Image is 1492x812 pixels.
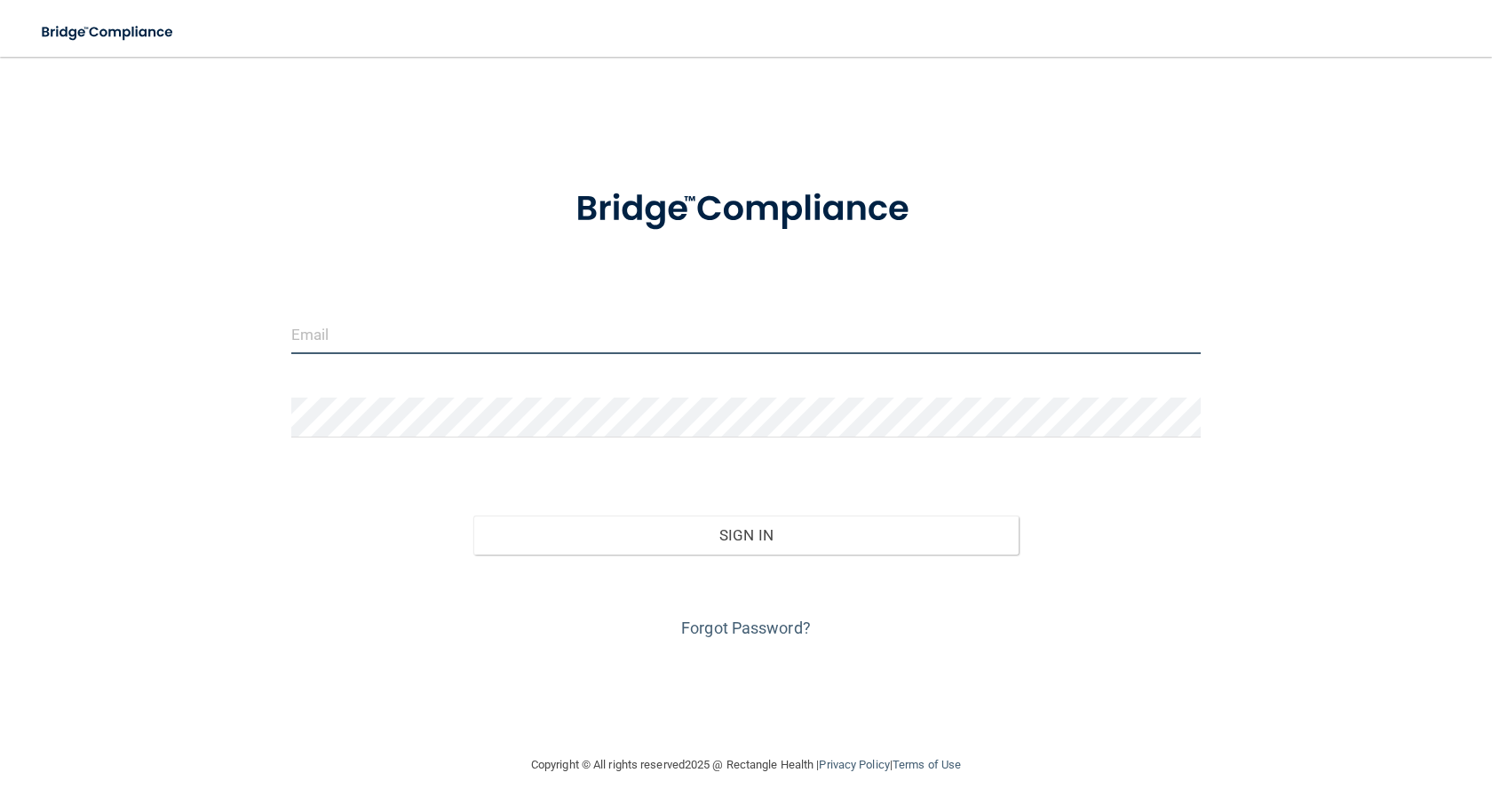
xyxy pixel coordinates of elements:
img: bridge_compliance_login_screen.278c3ca4.svg [539,163,953,256]
button: Sign In [473,516,1019,555]
img: bridge_compliance_login_screen.278c3ca4.svg [27,14,190,51]
a: Privacy Policy [819,758,889,771]
a: Forgot Password? [681,619,811,637]
div: Copyright © All rights reserved 2025 @ Rectangle Health | | [422,737,1070,793]
a: Terms of Use [893,758,961,771]
input: Email [291,314,1201,354]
